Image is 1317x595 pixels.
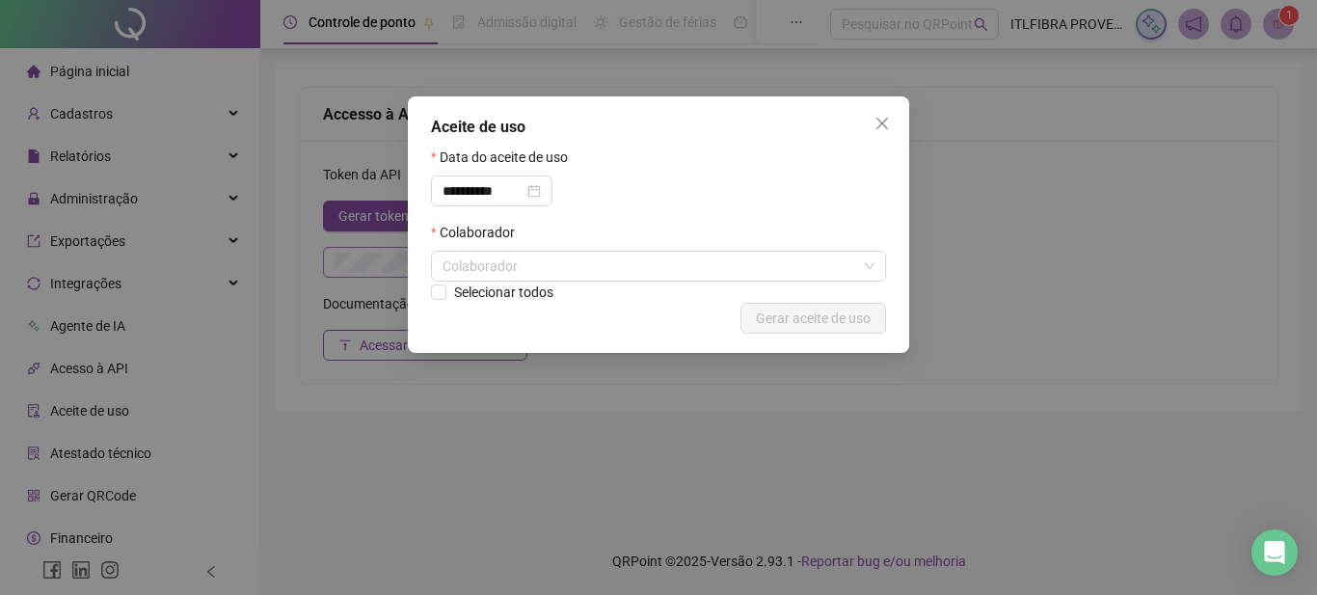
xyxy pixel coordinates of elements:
[874,116,890,131] span: close
[867,108,898,139] button: Close
[431,147,580,168] label: Data do aceite de uso
[431,116,886,139] div: Aceite de uso
[1251,529,1298,576] div: Open Intercom Messenger
[740,303,886,334] button: Gerar aceite de uso
[454,284,553,300] span: Selecionar todos
[431,222,527,243] label: Colaborador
